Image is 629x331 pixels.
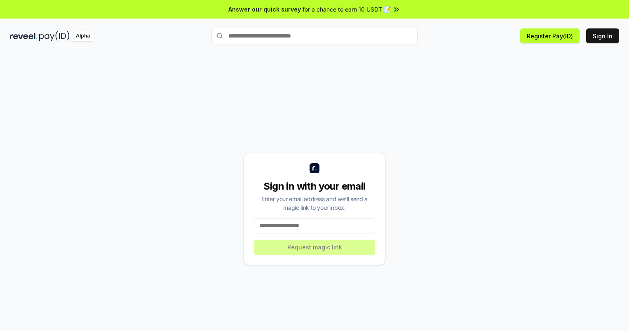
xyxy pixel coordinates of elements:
img: reveel_dark [10,31,38,41]
div: Alpha [71,31,94,41]
img: logo_small [310,163,319,173]
span: Answer our quick survey [228,5,301,14]
span: for a chance to earn 10 USDT 📝 [303,5,391,14]
button: Register Pay(ID) [520,28,580,43]
button: Sign In [586,28,619,43]
div: Sign in with your email [254,180,375,193]
div: Enter your email address and we’ll send a magic link to your inbox. [254,195,375,212]
img: pay_id [39,31,70,41]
